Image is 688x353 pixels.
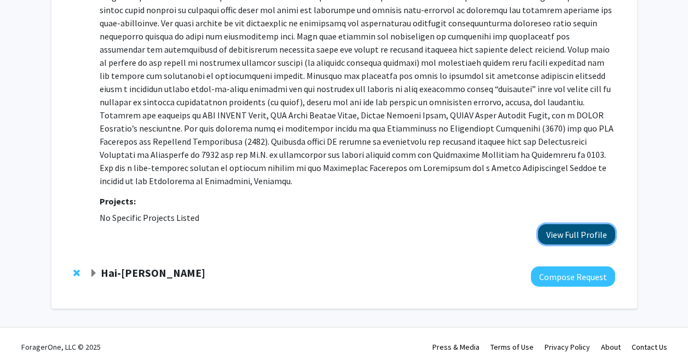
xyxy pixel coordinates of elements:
[601,342,621,352] a: About
[531,266,615,287] button: Compose Request to Hai-Quan Mao
[73,269,80,277] span: Remove Hai-Quan Mao from bookmarks
[101,266,205,280] strong: Hai-[PERSON_NAME]
[100,196,136,207] strong: Projects:
[538,224,615,244] button: View Full Profile
[100,212,199,223] span: No Specific Projects Listed
[89,269,98,278] span: Expand Hai-Quan Mao Bookmark
[8,304,47,345] iframe: Chat
[632,342,667,352] a: Contact Us
[545,342,590,352] a: Privacy Policy
[432,342,479,352] a: Press & Media
[490,342,534,352] a: Terms of Use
